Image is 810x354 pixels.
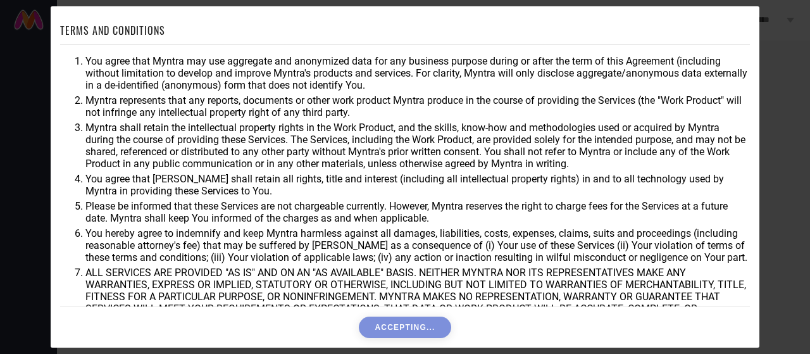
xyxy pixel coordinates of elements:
li: ALL SERVICES ARE PROVIDED "AS IS" AND ON AN "AS AVAILABLE" BASIS. NEITHER MYNTRA NOR ITS REPRESEN... [85,267,750,327]
li: You agree that [PERSON_NAME] shall retain all rights, title and interest (including all intellect... [85,173,750,197]
li: You agree that Myntra may use aggregate and anonymized data for any business purpose during or af... [85,55,750,91]
li: Please be informed that these Services are not chargeable currently. However, Myntra reserves the... [85,200,750,224]
h1: TERMS AND CONDITIONS [60,23,165,38]
li: Myntra shall retain the intellectual property rights in the Work Product, and the skills, know-ho... [85,122,750,170]
li: You hereby agree to indemnify and keep Myntra harmless against all damages, liabilities, costs, e... [85,227,750,263]
li: Myntra represents that any reports, documents or other work product Myntra produce in the course ... [85,94,750,118]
